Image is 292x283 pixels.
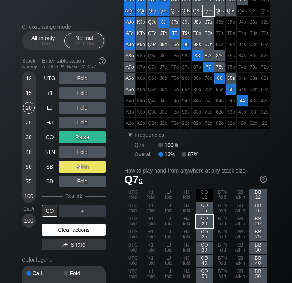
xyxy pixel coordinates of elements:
div: 100% fold in prior round [136,118,146,129]
div: 100% fold in prior round [259,50,270,61]
div: 100% fold in prior round [181,73,191,84]
div: CO [42,131,57,143]
div: 100% fold in prior round [192,62,203,72]
div: 100% fold in prior round [226,118,236,129]
div: Fold [59,102,106,114]
div: 100% fold in prior round [158,118,169,129]
div: JJ [158,17,169,28]
div: SB [42,161,57,173]
div: 100% fold in prior round [248,73,259,84]
div: Q7s [134,142,158,148]
div: A5o [124,84,135,95]
div: QTo [147,28,158,39]
div: 100% fold in prior round [136,95,146,106]
div: CO 25 [196,228,213,241]
div: +1 fold [142,215,160,228]
div: 100% fold in prior round [248,84,259,95]
span: s [139,176,142,185]
div: SB all-in [231,189,249,202]
div: 100% fold in prior round [259,62,270,72]
div: 100% fold in prior round [147,118,158,129]
div: 100% [158,142,178,148]
div: 100% fold in prior round [237,73,248,84]
div: LJ fold [160,242,177,254]
div: J9o [158,39,169,50]
div: 100% fold in prior round [248,28,259,39]
div: 100% fold in prior round [248,95,259,106]
div: +1 fold [142,228,160,241]
div: 100% fold in prior round [259,107,270,117]
div: 12 [23,72,35,84]
div: 100% fold in prior round [226,28,236,39]
div: 100% fold in prior round [226,50,236,61]
div: 100% fold in prior round [181,95,191,106]
div: ATo [124,28,135,39]
div: 100% fold in prior round [169,62,180,72]
div: BTN fold [214,228,231,241]
div: 5 – 12 [27,41,59,47]
div: 100% fold in prior round [203,107,214,117]
div: 100% fold in prior round [214,95,225,106]
div: A9o [124,39,135,50]
div: T8s [192,28,203,39]
div: 100% fold in prior round [259,39,270,50]
div: 100% fold in prior round [214,118,225,129]
div: 100% fold in prior round [203,95,214,106]
h2: Choose range mode [22,24,106,30]
div: 100% fold in prior round [147,95,158,106]
div: 100% fold in prior round [226,107,236,117]
div: Q7s [203,5,214,16]
div: Share [42,239,106,250]
div: Fold [59,72,106,84]
div: BTN fold [214,189,231,202]
div: BB 40 [249,255,267,267]
div: T7s [203,28,214,39]
div: KJo [136,17,146,28]
div: UTG fold [124,228,142,241]
div: 100% fold in prior round [226,17,236,28]
div: K9o [136,39,146,50]
div: 100% fold in prior round [147,73,158,84]
div: 100% fold in prior round [169,84,180,95]
div: HJ fold [178,189,195,202]
div: 100% fold in prior round [226,39,236,50]
div: T9s [181,28,191,39]
div: HJ fold [178,202,195,215]
div: CO 20 [196,215,213,228]
div: 66 [214,73,225,84]
div: Fold [59,87,106,99]
div: UTG [42,72,57,84]
div: 76s [214,62,225,72]
div: +1 fold [142,255,160,267]
div: 50 [23,161,35,173]
div: HJ fold [178,228,195,241]
div: KQo [136,5,146,16]
h2: How to play hand from anywhere at any stack size [124,167,267,174]
div: 100% fold in prior round [158,73,169,84]
div: 100% fold in prior round [214,28,225,39]
div: 25 [23,117,35,128]
div: BTN fold [214,268,231,281]
div: 20 [23,102,35,114]
div: BTN [42,146,57,158]
div: 100% fold in prior round [169,107,180,117]
div: QJs [158,5,169,16]
div: CO 50 [196,268,213,281]
div: HJ fold [178,268,195,281]
div: 44 [237,95,248,106]
div: 100% fold in prior round [237,39,248,50]
div: Fold [59,176,106,187]
div: +1 fold [142,189,160,202]
div: Fold [59,117,106,128]
div: A7o [124,62,135,72]
div: Tourney [19,64,39,69]
div: 100% fold in prior round [169,50,180,61]
span: bb [46,41,50,47]
div: 86s [214,50,225,61]
div: BB 50 [249,268,267,281]
div: 100% fold in prior round [214,84,225,95]
div: JTo [158,28,169,39]
div: Call [26,271,64,276]
div: 100% fold in prior round [248,62,259,72]
div: T9o [169,39,180,50]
